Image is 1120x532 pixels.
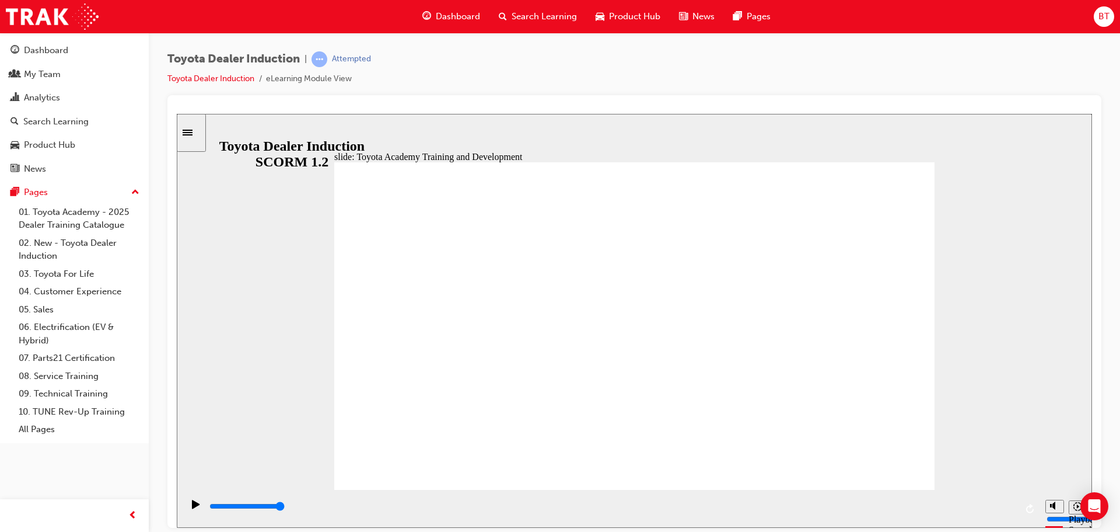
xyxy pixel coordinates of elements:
[14,349,144,367] a: 07. Parts21 Certification
[586,5,670,29] a: car-iconProduct Hub
[14,203,144,234] a: 01. Toyota Academy - 2025 Dealer Training Catalogue
[14,420,144,439] a: All Pages
[10,187,19,198] span: pages-icon
[5,64,144,85] a: My Team
[167,53,300,66] span: Toyota Dealer Induction
[422,9,431,24] span: guage-icon
[33,388,108,397] input: slide progress
[14,283,144,301] a: 04. Customer Experience
[10,140,19,151] span: car-icon
[6,376,863,414] div: playback controls
[14,318,144,349] a: 06. Electrification (EV & Hybrid)
[128,509,137,523] span: prev-icon
[24,91,60,105] div: Analytics
[596,9,604,24] span: car-icon
[512,10,577,23] span: Search Learning
[489,5,586,29] a: search-iconSearch Learning
[14,385,144,403] a: 09. Technical Training
[10,117,19,127] span: search-icon
[679,9,688,24] span: news-icon
[167,74,254,84] a: Toyota Dealer Induction
[6,385,26,405] button: Play (Ctrl+Alt+P)
[14,234,144,265] a: 02. New - Toyota Dealer Induction
[24,138,75,152] div: Product Hub
[863,376,909,414] div: misc controls
[692,10,715,23] span: News
[892,401,909,422] div: Playback Speed
[670,5,724,29] a: news-iconNews
[870,401,945,410] input: volume
[1094,6,1114,27] button: BT
[5,182,144,203] button: Pages
[23,115,89,128] div: Search Learning
[131,185,139,200] span: up-icon
[733,9,742,24] span: pages-icon
[5,37,144,182] button: DashboardMy TeamAnalyticsSearch LearningProduct HubNews
[10,93,19,103] span: chart-icon
[6,4,99,30] img: Trak
[14,403,144,421] a: 10. TUNE Rev-Up Training
[499,9,507,24] span: search-icon
[1098,10,1109,23] span: BT
[5,40,144,61] a: Dashboard
[5,87,144,109] a: Analytics
[332,54,371,65] div: Attempted
[845,387,863,404] button: Replay (Ctrl+Alt+R)
[304,53,307,66] span: |
[609,10,660,23] span: Product Hub
[266,72,352,86] li: eLearning Module View
[5,134,144,156] a: Product Hub
[14,301,144,319] a: 05. Sales
[24,186,48,199] div: Pages
[14,367,144,385] a: 08. Service Training
[10,164,19,175] span: news-icon
[10,69,19,80] span: people-icon
[10,46,19,56] span: guage-icon
[5,111,144,133] a: Search Learning
[24,68,61,81] div: My Team
[869,386,887,399] button: Mute (Ctrl+Alt+M)
[14,265,144,283] a: 03. Toyota For Life
[24,162,46,176] div: News
[892,387,910,401] button: Playback speed
[413,5,489,29] a: guage-iconDashboard
[436,10,480,23] span: Dashboard
[1080,492,1108,520] div: Open Intercom Messenger
[5,158,144,180] a: News
[24,44,68,57] div: Dashboard
[747,10,771,23] span: Pages
[311,51,327,67] span: learningRecordVerb_ATTEMPT-icon
[724,5,780,29] a: pages-iconPages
